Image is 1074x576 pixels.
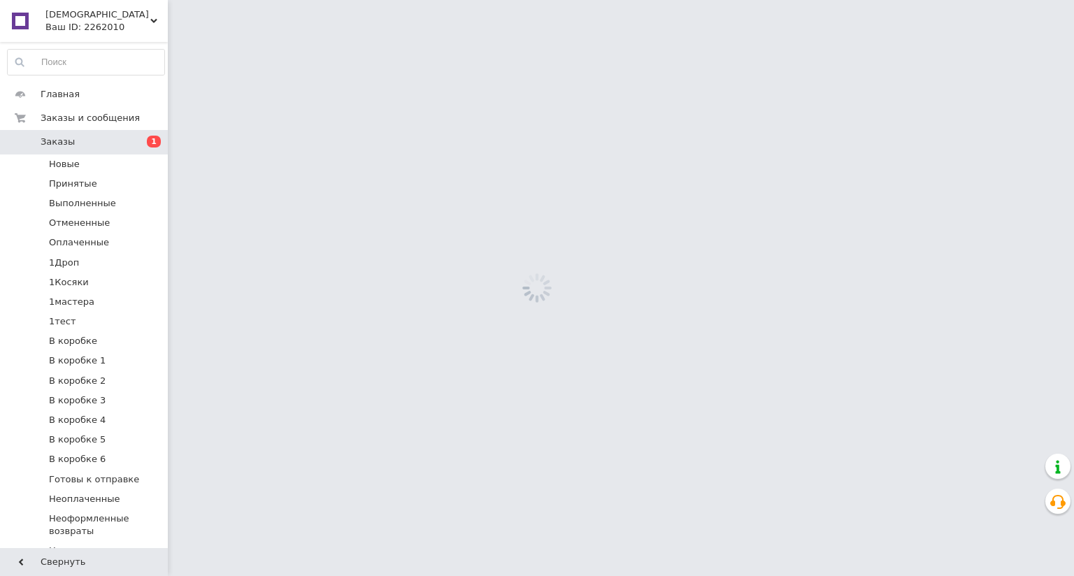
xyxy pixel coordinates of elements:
span: В коробке 3 [49,394,106,407]
span: 1 [147,136,161,147]
span: Выполненные [49,197,116,210]
span: В коробке 2 [49,375,106,387]
span: В коробке 1 [49,354,106,367]
span: НашКлимат [45,8,150,21]
span: Готовы к отправке [49,473,139,486]
span: 1мастера [49,296,94,308]
span: Заказы и сообщения [41,112,140,124]
span: 1Косяки [49,276,89,289]
span: Отмененные [49,217,110,229]
span: Непонятно [49,545,101,557]
span: Главная [41,88,80,101]
span: В коробке 5 [49,433,106,446]
span: Неоформленные возвраты [49,512,164,538]
span: Принятые [49,178,97,190]
div: Ваш ID: 2262010 [45,21,168,34]
span: Оплаченные [49,236,109,249]
span: 1тест [49,315,76,328]
span: В коробке [49,335,97,347]
span: Новые [49,158,80,171]
span: Неоплаченные [49,493,120,505]
span: Заказы [41,136,75,148]
span: В коробке 6 [49,453,106,466]
input: Поиск [8,50,164,75]
span: В коробке 4 [49,414,106,426]
span: 1Дроп [49,257,79,269]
